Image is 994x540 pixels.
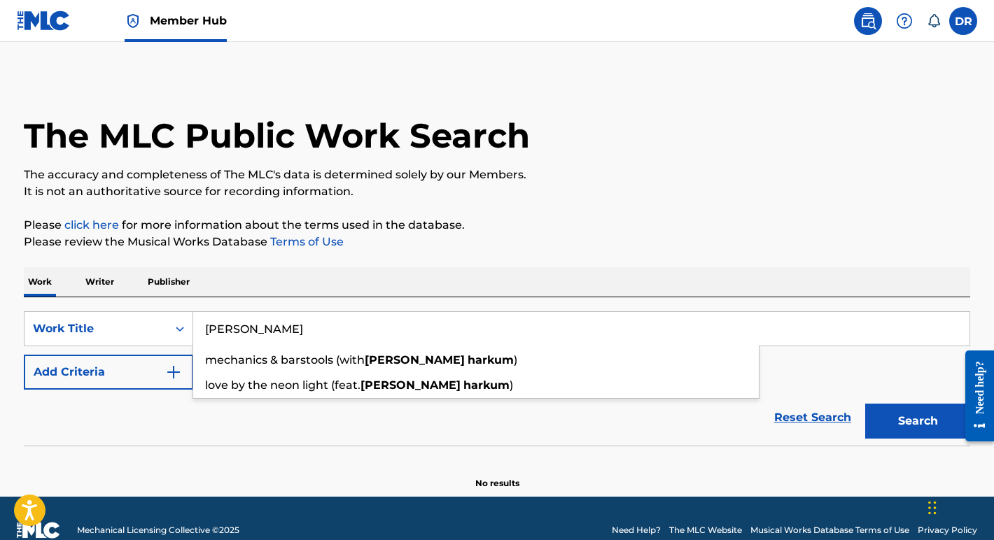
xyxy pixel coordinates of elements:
div: Work Title [33,320,159,337]
p: It is not an authoritative source for recording information. [24,183,970,200]
span: Member Hub [150,13,227,29]
p: Writer [81,267,118,297]
a: Need Help? [612,524,661,537]
div: Notifications [927,14,941,28]
div: User Menu [949,7,977,35]
form: Search Form [24,311,970,446]
iframe: Chat Widget [924,473,994,540]
button: Search [865,404,970,439]
img: help [896,13,913,29]
img: search [860,13,876,29]
a: Reset Search [767,402,858,433]
span: ) [514,353,517,367]
p: Publisher [143,267,194,297]
iframe: Resource Center [955,336,994,455]
p: Please review the Musical Works Database [24,234,970,250]
p: The accuracy and completeness of The MLC's data is determined solely by our Members. [24,166,970,183]
strong: [PERSON_NAME] [365,353,465,367]
span: Mechanical Licensing Collective © 2025 [77,524,239,537]
button: Add Criteria [24,355,193,390]
a: Privacy Policy [918,524,977,537]
span: love by the neon light (feat. [205,378,360,392]
p: Please for more information about the terms used in the database. [24,217,970,234]
strong: harkum [463,378,510,392]
a: Terms of Use [267,235,344,248]
a: Public Search [854,7,882,35]
p: No results [475,460,519,490]
a: Musical Works Database Terms of Use [750,524,909,537]
img: 9d2ae6d4665cec9f34b9.svg [165,364,182,381]
h1: The MLC Public Work Search [24,115,530,157]
a: The MLC Website [669,524,742,537]
a: click here [64,218,119,232]
img: Top Rightsholder [125,13,141,29]
p: Work [24,267,56,297]
div: Drag [928,487,937,529]
div: Help [890,7,918,35]
span: mechanics & barstools (with [205,353,365,367]
strong: harkum [468,353,514,367]
span: ) [510,378,513,392]
img: logo [17,522,60,539]
strong: [PERSON_NAME] [360,378,461,392]
img: MLC Logo [17,10,71,31]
